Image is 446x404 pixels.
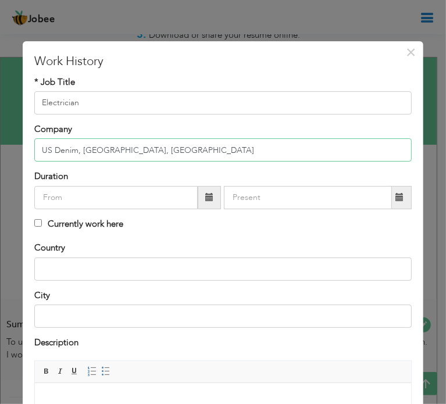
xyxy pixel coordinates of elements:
label: Currently work here [34,218,123,230]
label: City [34,289,50,302]
span: × [406,42,416,63]
a: Insert/Remove Bulleted List [99,365,112,378]
input: Present [224,186,392,209]
input: Currently work here [34,219,42,227]
label: Company [34,123,72,135]
a: Bold [40,365,53,378]
label: * Job Title [34,76,75,88]
h3: Work History [34,53,402,70]
button: Close [402,43,420,62]
label: Description [34,337,79,349]
a: Italic [54,365,67,378]
label: Duration [34,170,68,183]
label: Country [34,242,65,254]
a: Underline [68,365,81,378]
a: Insert/Remove Numbered List [85,365,98,378]
input: From [34,186,198,209]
